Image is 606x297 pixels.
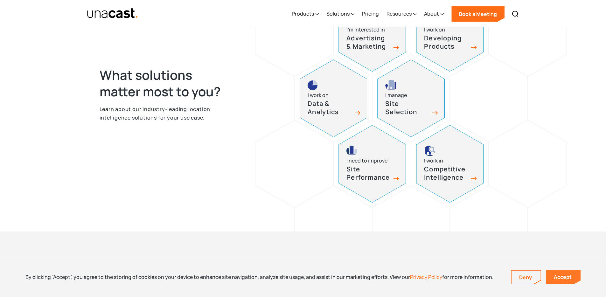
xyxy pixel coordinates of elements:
[326,1,354,27] div: Solutions
[25,273,493,280] div: By clicking “Accept”, you agree to the storing of cookies on your device to enhance site navigati...
[87,8,139,19] a: home
[424,146,436,156] img: competitive intelligence icon
[416,125,484,203] a: competitive intelligence iconI work inCompetitive Intelligence
[300,59,367,137] a: pie chart iconI work onData & Analytics
[100,67,234,100] h2: What solutions matter most to you?
[346,25,385,34] div: I’m interested in
[346,156,387,165] div: I need to improve
[326,10,350,17] div: Solutions
[346,146,357,156] img: site performance icon
[424,165,469,182] h3: Competitive Intelligence
[387,1,416,27] div: Resources
[424,10,439,17] div: About
[385,80,397,90] img: site selection icon
[512,10,519,18] img: Search icon
[308,80,318,90] img: pie chart icon
[308,91,329,100] div: I work on
[546,270,581,284] a: Accept
[512,271,541,284] a: Deny
[87,8,139,19] img: Unacast text logo
[424,156,443,165] div: I work in
[385,100,430,116] h3: Site Selection
[308,100,352,116] h3: Data & Analytics
[338,125,406,203] a: site performance iconI need to improveSite Performance
[346,165,391,182] h3: Site Performance
[387,10,412,17] div: Resources
[410,273,442,280] a: Privacy Policy
[362,1,379,27] a: Pricing
[346,34,391,51] h3: Advertising & Marketing
[377,59,445,137] a: site selection icon I manageSite Selection
[424,1,444,27] div: About
[385,91,407,100] div: I manage
[424,34,469,51] h3: Developing Products
[292,1,319,27] div: Products
[100,105,234,122] p: Learn about our industry-leading location intelligence solutions for your use case.
[292,10,314,17] div: Products
[424,25,445,34] div: I work on
[451,6,505,22] a: Book a Meeting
